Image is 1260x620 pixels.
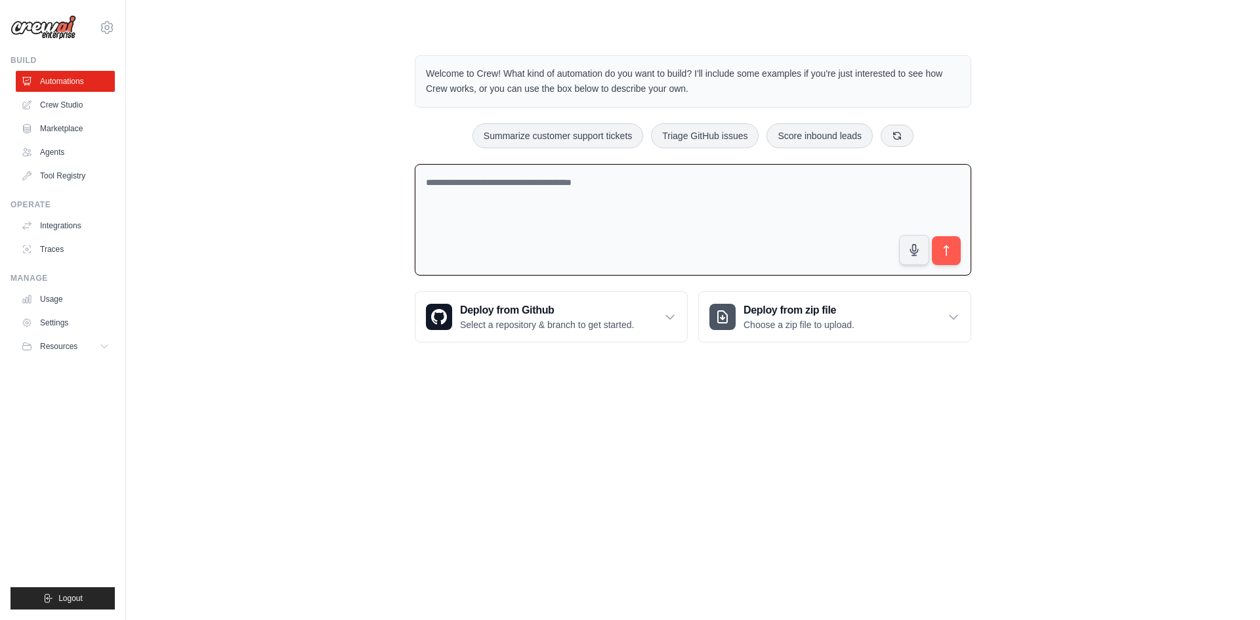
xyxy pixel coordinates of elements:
[16,336,115,357] button: Resources
[744,302,854,318] h3: Deploy from zip file
[10,199,115,210] div: Operate
[472,123,643,148] button: Summarize customer support tickets
[16,312,115,333] a: Settings
[10,587,115,610] button: Logout
[58,593,83,604] span: Logout
[16,142,115,163] a: Agents
[16,239,115,260] a: Traces
[16,71,115,92] a: Automations
[10,15,76,40] img: Logo
[460,302,634,318] h3: Deploy from Github
[16,289,115,310] a: Usage
[40,341,77,352] span: Resources
[460,318,634,331] p: Select a repository & branch to get started.
[766,123,873,148] button: Score inbound leads
[16,118,115,139] a: Marketplace
[426,66,960,96] p: Welcome to Crew! What kind of automation do you want to build? I'll include some examples if you'...
[10,273,115,283] div: Manage
[1194,557,1260,620] iframe: Chat Widget
[10,55,115,66] div: Build
[1194,557,1260,620] div: Widget de chat
[16,165,115,186] a: Tool Registry
[16,94,115,115] a: Crew Studio
[744,318,854,331] p: Choose a zip file to upload.
[16,215,115,236] a: Integrations
[651,123,759,148] button: Triage GitHub issues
